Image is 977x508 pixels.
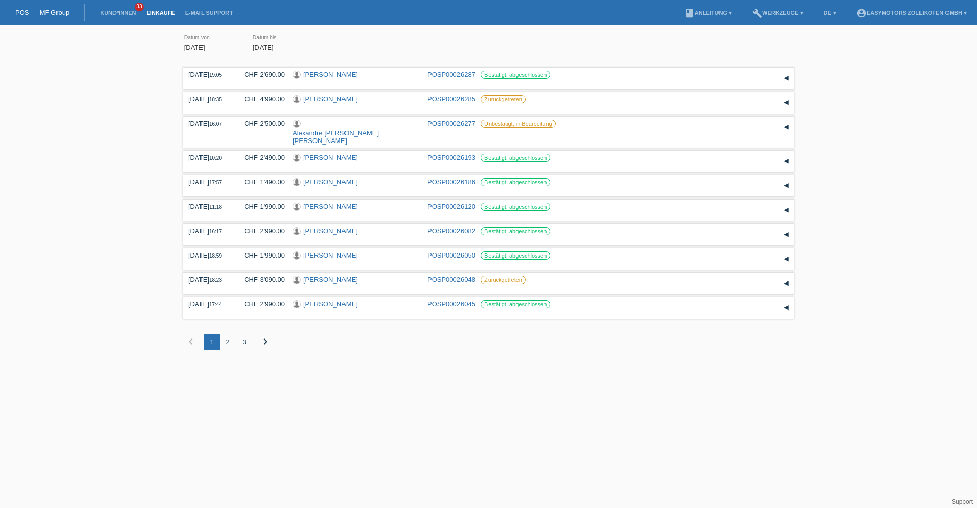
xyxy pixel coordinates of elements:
a: POSP00026277 [427,120,475,127]
a: Support [952,498,973,505]
a: [PERSON_NAME] [303,276,358,284]
i: chevron_left [185,335,197,348]
label: Zurückgetreten [481,276,526,284]
div: auf-/zuklappen [779,95,794,110]
div: CHF 1'990.00 [237,203,285,210]
span: 17:57 [209,180,222,185]
div: [DATE] [188,154,229,161]
a: POSP00026045 [427,300,475,308]
div: CHF 4'990.00 [237,95,285,103]
i: account_circle [856,8,867,18]
i: book [684,8,695,18]
div: auf-/zuklappen [779,227,794,242]
label: Bestätigt, abgeschlossen [481,178,550,186]
div: [DATE] [188,227,229,235]
div: [DATE] [188,71,229,78]
label: Bestätigt, abgeschlossen [481,251,550,260]
a: [PERSON_NAME] [303,178,358,186]
div: [DATE] [188,203,229,210]
span: 19:05 [209,72,222,78]
div: auf-/zuklappen [779,71,794,86]
a: Einkäufe [141,10,180,16]
a: DE ▾ [819,10,841,16]
div: CHF 1'990.00 [237,251,285,259]
div: auf-/zuklappen [779,300,794,316]
span: 16:17 [209,229,222,234]
a: POSP00026287 [427,71,475,78]
label: Bestätigt, abgeschlossen [481,300,550,308]
a: POSP00026285 [427,95,475,103]
a: POSP00026120 [427,203,475,210]
div: 2 [220,334,236,350]
div: 3 [236,334,252,350]
div: CHF 2'500.00 [237,120,285,127]
div: [DATE] [188,276,229,284]
span: 18:23 [209,277,222,283]
label: Unbestätigt, in Bearbeitung [481,120,556,128]
a: POSP00026186 [427,178,475,186]
div: auf-/zuklappen [779,120,794,135]
a: [PERSON_NAME] [303,71,358,78]
a: POSP00026050 [427,251,475,259]
a: Kund*innen [95,10,141,16]
span: 18:35 [209,97,222,102]
a: account_circleEasymotors Zollikofen GmbH ▾ [851,10,972,16]
div: CHF 1'490.00 [237,178,285,186]
div: CHF 3'090.00 [237,276,285,284]
div: CHF 2'990.00 [237,300,285,308]
a: [PERSON_NAME] [303,95,358,103]
span: 16:07 [209,121,222,127]
span: 11:18 [209,204,222,210]
a: [PERSON_NAME] [303,154,358,161]
span: 17:44 [209,302,222,307]
a: buildWerkzeuge ▾ [747,10,809,16]
div: auf-/zuklappen [779,276,794,291]
a: Alexandre [PERSON_NAME] [PERSON_NAME] [293,129,379,145]
label: Bestätigt, abgeschlossen [481,154,550,162]
span: 18:59 [209,253,222,259]
i: build [752,8,762,18]
span: 10:20 [209,155,222,161]
a: [PERSON_NAME] [303,251,358,259]
div: auf-/zuklappen [779,203,794,218]
a: POSP00026193 [427,154,475,161]
label: Bestätigt, abgeschlossen [481,71,550,79]
div: auf-/zuklappen [779,251,794,267]
div: CHF 2'990.00 [237,227,285,235]
div: auf-/zuklappen [779,178,794,193]
a: [PERSON_NAME] [303,227,358,235]
a: [PERSON_NAME] [303,300,358,308]
a: [PERSON_NAME] [303,203,358,210]
div: [DATE] [188,120,229,127]
label: Bestätigt, abgeschlossen [481,227,550,235]
label: Zurückgetreten [481,95,526,103]
a: E-Mail Support [180,10,238,16]
div: 1 [204,334,220,350]
div: [DATE] [188,95,229,103]
div: CHF 2'690.00 [237,71,285,78]
div: [DATE] [188,300,229,308]
div: [DATE] [188,178,229,186]
div: CHF 2'490.00 [237,154,285,161]
a: bookAnleitung ▾ [679,10,737,16]
div: auf-/zuklappen [779,154,794,169]
div: [DATE] [188,251,229,259]
label: Bestätigt, abgeschlossen [481,203,550,211]
a: POSP00026048 [427,276,475,284]
a: POS — MF Group [15,9,69,16]
i: chevron_right [259,335,271,348]
a: POSP00026082 [427,227,475,235]
span: 33 [135,3,144,11]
